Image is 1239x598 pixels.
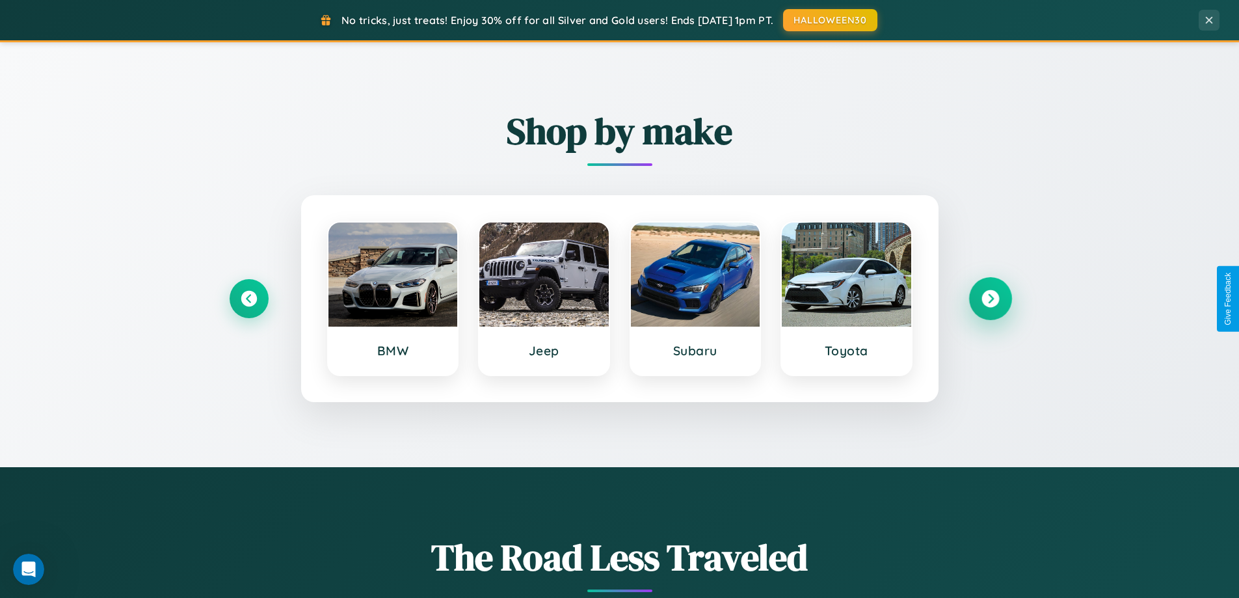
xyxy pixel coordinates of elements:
button: HALLOWEEN30 [783,9,877,31]
h1: The Road Less Traveled [230,532,1010,582]
iframe: Intercom live chat [13,554,44,585]
h3: BMW [341,343,445,359]
span: No tricks, just treats! Enjoy 30% off for all Silver and Gold users! Ends [DATE] 1pm PT. [341,14,773,27]
h2: Shop by make [230,106,1010,156]
h3: Toyota [795,343,898,359]
div: Give Feedback [1223,273,1232,325]
h3: Jeep [492,343,596,359]
h3: Subaru [644,343,747,359]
